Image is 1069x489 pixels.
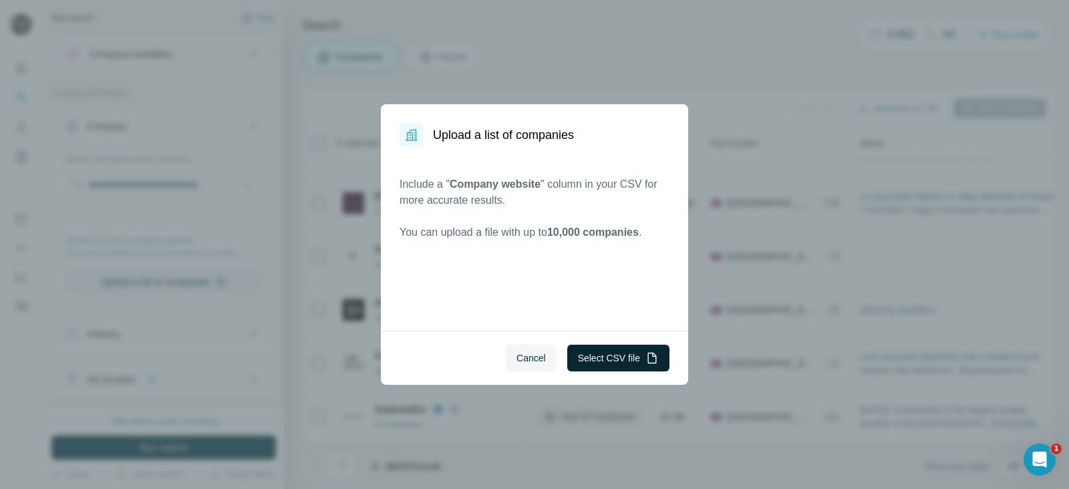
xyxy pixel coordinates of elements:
span: 10,000 companies [547,226,639,238]
button: Select CSV file [567,345,669,371]
p: Include a " " column in your CSV for more accurate results. [400,176,669,208]
p: You can upload a file with up to . [400,224,669,240]
h1: Upload a list of companies [433,126,574,144]
span: Company website [450,178,541,190]
span: 1 [1051,444,1062,454]
iframe: Intercom live chat [1024,444,1056,476]
button: Cancel [506,345,557,371]
span: Cancel [516,351,546,365]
